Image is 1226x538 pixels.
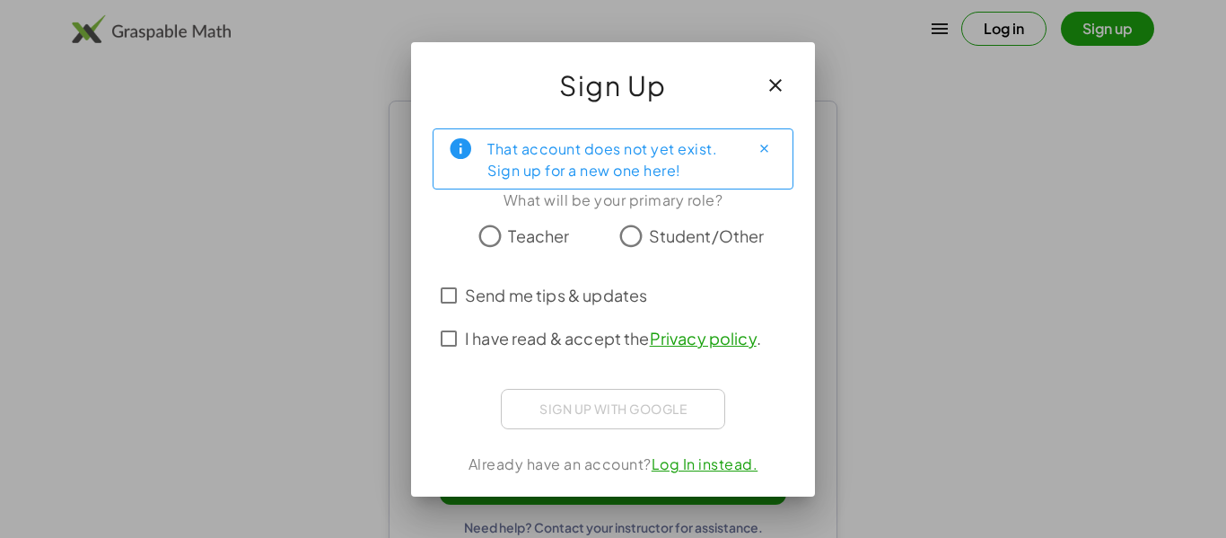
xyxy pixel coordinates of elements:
[649,224,765,248] span: Student/Other
[559,64,667,107] span: Sign Up
[465,326,761,350] span: I have read & accept the .
[433,190,793,211] div: What will be your primary role?
[487,137,735,181] div: That account does not yet exist. Sign up for a new one here!
[749,135,778,163] button: Close
[650,328,757,348] a: Privacy policy
[465,283,647,307] span: Send me tips & updates
[508,224,569,248] span: Teacher
[652,454,758,473] a: Log In instead.
[433,454,793,475] div: Already have an account?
